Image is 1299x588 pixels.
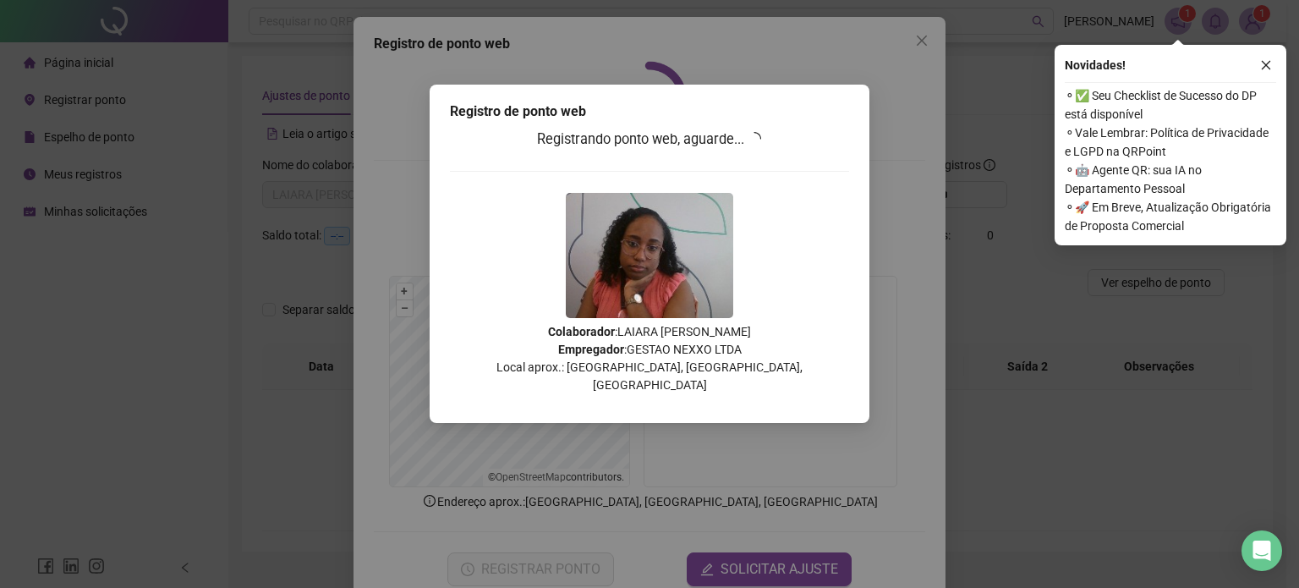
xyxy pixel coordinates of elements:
div: Open Intercom Messenger [1241,530,1282,571]
span: ⚬ 🤖 Agente QR: sua IA no Departamento Pessoal [1065,161,1276,198]
img: Z [566,193,733,318]
strong: Colaborador [548,325,615,338]
span: ⚬ Vale Lembrar: Política de Privacidade e LGPD na QRPoint [1065,124,1276,161]
span: ⚬ 🚀 Em Breve, Atualização Obrigatória de Proposta Comercial [1065,198,1276,235]
div: Registro de ponto web [450,102,849,122]
span: Novidades ! [1065,56,1126,74]
p: : LAIARA [PERSON_NAME] : GESTAO NEXXO LTDA Local aprox.: [GEOGRAPHIC_DATA], [GEOGRAPHIC_DATA], [G... [450,323,849,394]
span: ⚬ ✅ Seu Checklist de Sucesso do DP está disponível [1065,86,1276,124]
span: close [1260,59,1272,71]
strong: Empregador [558,343,624,356]
span: loading [747,130,763,146]
h3: Registrando ponto web, aguarde... [450,129,849,151]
